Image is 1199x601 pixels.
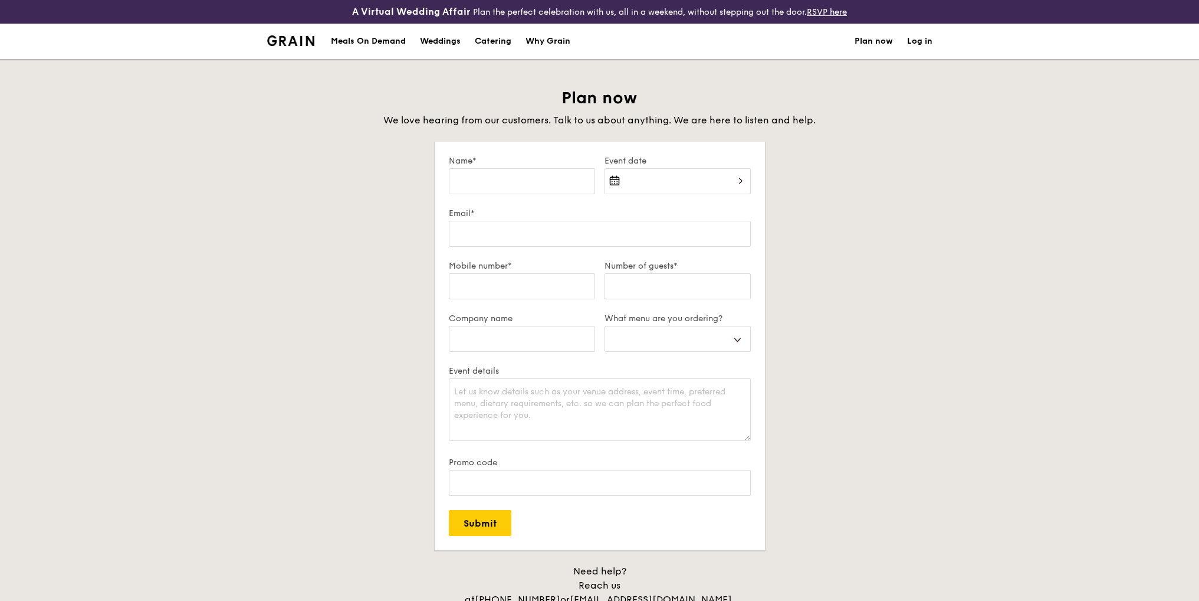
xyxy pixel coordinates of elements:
label: Mobile number* [449,261,595,271]
textarea: Let us know details such as your venue address, event time, preferred menu, dietary requirements,... [449,378,751,441]
h4: A Virtual Wedding Affair [352,5,471,19]
a: Plan now [855,24,893,59]
label: Company name [449,313,595,324]
div: Why Grain [525,24,570,59]
img: Grain [267,35,315,46]
div: Weddings [420,24,461,59]
span: We love hearing from our customers. Talk to us about anything. We are here to listen and help. [383,115,816,126]
label: Event details [449,366,751,376]
label: Email* [449,208,751,218]
a: RSVP here [807,7,847,17]
label: Name* [449,156,595,166]
div: Plan the perfect celebration with us, all in a weekend, without stepping out the door. [260,5,940,19]
div: Meals On Demand [331,24,406,59]
label: Promo code [449,458,751,468]
a: Logotype [267,35,315,46]
a: Meals On Demand [324,24,413,59]
a: Log in [907,24,932,59]
a: Catering [468,24,518,59]
label: Event date [605,156,751,166]
span: Plan now [561,88,638,108]
label: What menu are you ordering? [605,313,751,324]
div: Catering [475,24,511,59]
label: Number of guests* [605,261,751,271]
input: Submit [449,510,511,536]
a: Weddings [413,24,468,59]
a: Why Grain [518,24,577,59]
